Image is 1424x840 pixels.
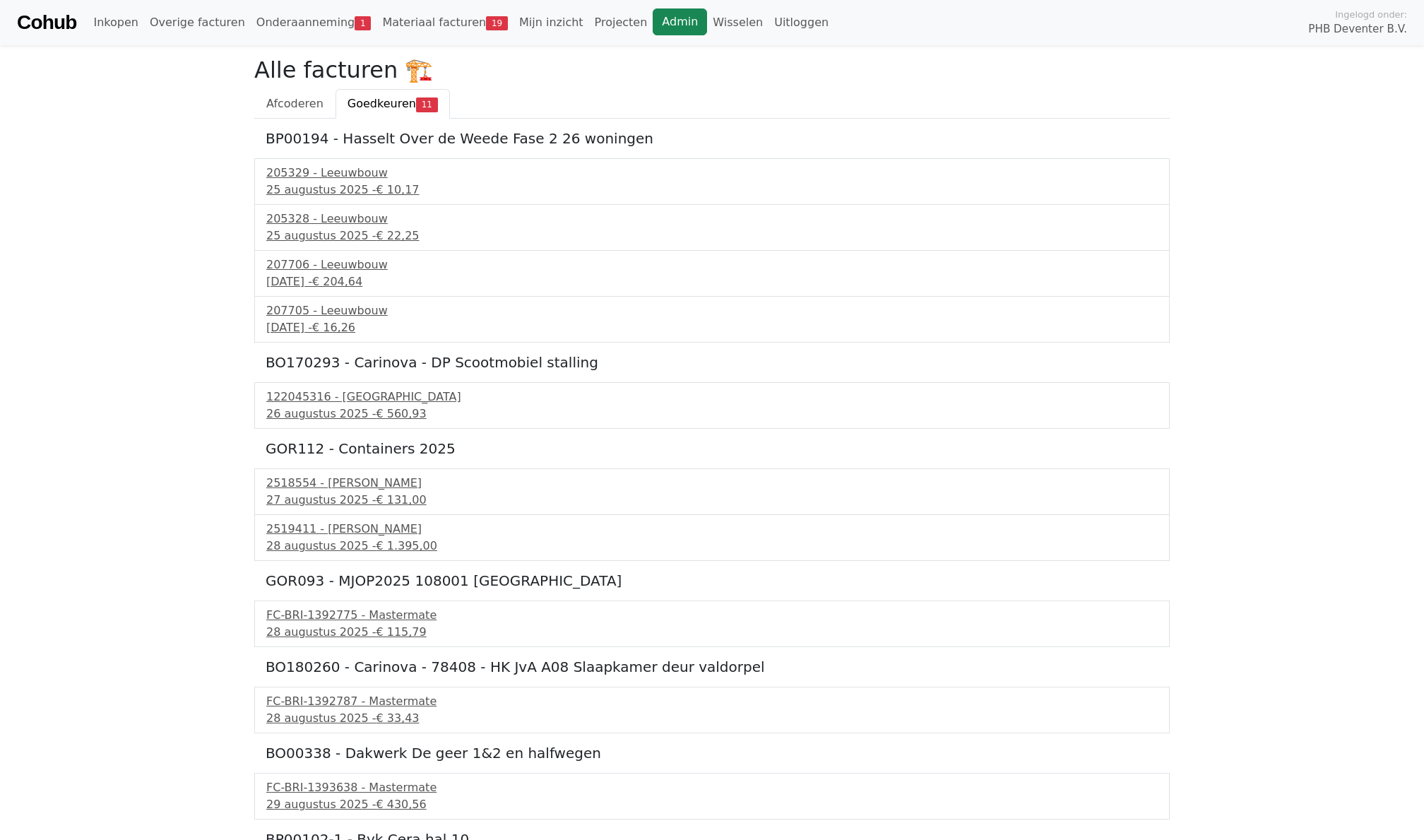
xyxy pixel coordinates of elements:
a: Goedkeuren11 [336,89,450,119]
a: Wisselen [707,8,769,37]
a: 205328 - Leeuwbouw25 augustus 2025 -€ 22,25 [266,211,1158,244]
div: FC-BRI-1392787 - Mastermate [266,693,1158,710]
div: 205328 - Leeuwbouw [266,211,1158,227]
a: Projecten [589,8,653,37]
span: 19 [486,16,508,30]
a: Uitloggen [769,8,834,37]
h5: GOR093 - MJOP2025 108001 [GEOGRAPHIC_DATA] [266,572,1158,589]
div: 2518554 - [PERSON_NAME] [266,475,1158,492]
a: Afcoderen [254,89,336,119]
h5: BP00194 - Hasselt Over de Weede Fase 2 26 woningen [266,130,1158,147]
a: 205329 - Leeuwbouw25 augustus 2025 -€ 10,17 [266,165,1158,199]
a: FC-BRI-1392775 - Mastermate28 augustus 2025 -€ 115,79 [266,607,1158,641]
a: 2519411 - [PERSON_NAME]28 augustus 2025 -€ 1.395,00 [266,521,1158,555]
span: 11 [416,97,438,112]
div: FC-BRI-1393638 - Mastermate [266,779,1158,796]
span: € 131,00 [376,493,426,507]
div: FC-BRI-1392775 - Mastermate [266,607,1158,624]
div: [DATE] - [266,319,1158,336]
a: Cohub [17,6,76,40]
h5: BO180260 - Carinova - 78408 - HK JvA A08 Slaapkamer deur valdorpel [266,658,1158,675]
a: Mijn inzicht [514,8,589,37]
a: Materiaal facturen19 [376,8,514,37]
div: 2519411 - [PERSON_NAME] [266,521,1158,538]
span: € 430,56 [376,798,426,811]
span: € 33,43 [376,711,419,725]
div: 28 augustus 2025 - [266,710,1158,727]
span: PHB Deventer B.V. [1308,21,1407,37]
h5: BO170293 - Carinova - DP Scootmobiel stalling [266,354,1158,371]
span: € 22,25 [376,229,419,242]
div: 28 augustus 2025 - [266,624,1158,641]
div: 25 augustus 2025 - [266,182,1158,199]
a: 2518554 - [PERSON_NAME]27 augustus 2025 -€ 131,00 [266,475,1158,509]
h5: GOR112 - Containers 2025 [266,440,1158,457]
a: 207705 - Leeuwbouw[DATE] -€ 16,26 [266,302,1158,336]
span: Goedkeuren [348,97,416,110]
div: 26 augustus 2025 - [266,406,1158,422]
div: 122045316 - [GEOGRAPHIC_DATA] [266,389,1158,406]
a: FC-BRI-1392787 - Mastermate28 augustus 2025 -€ 33,43 [266,693,1158,727]
div: 205329 - Leeuwbouw [266,165,1158,182]
span: € 204,64 [312,275,362,288]
a: 207706 - Leeuwbouw[DATE] -€ 204,64 [266,256,1158,290]
div: 207705 - Leeuwbouw [266,302,1158,319]
a: Onderaanneming1 [251,8,377,37]
div: 27 augustus 2025 - [266,492,1158,509]
a: 122045316 - [GEOGRAPHIC_DATA]26 augustus 2025 -€ 560,93 [266,389,1158,422]
span: € 560,93 [376,407,426,420]
div: 207706 - Leeuwbouw [266,256,1158,273]
a: FC-BRI-1393638 - Mastermate29 augustus 2025 -€ 430,56 [266,779,1158,813]
div: 28 augustus 2025 - [266,538,1158,555]
span: € 115,79 [376,625,426,639]
h2: Alle facturen 🏗️ [254,57,1170,83]
a: Inkopen [88,8,143,37]
span: 1 [355,16,371,30]
span: € 1.395,00 [376,539,437,552]
div: 29 augustus 2025 - [266,796,1158,813]
span: Ingelogd onder: [1335,8,1407,21]
div: [DATE] - [266,273,1158,290]
span: € 16,26 [312,321,355,334]
h5: BO00338 - Dakwerk De geer 1&2 en halfwegen [266,745,1158,762]
div: 25 augustus 2025 - [266,227,1158,244]
a: Overige facturen [144,8,251,37]
span: Afcoderen [266,97,324,110]
a: Admin [653,8,707,35]
span: € 10,17 [376,183,419,196]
